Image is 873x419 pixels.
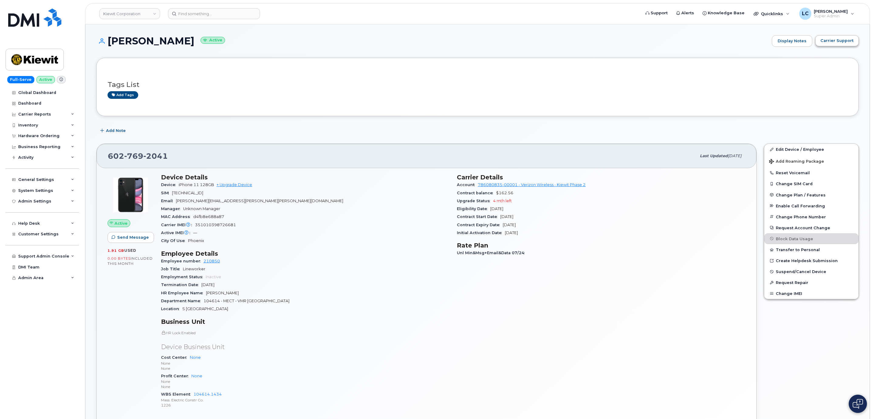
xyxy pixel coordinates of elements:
button: Change Plan / Features [764,189,858,200]
span: [DATE] [503,223,516,227]
a: Create Helpdesk Submission [764,255,858,266]
span: d4fb8e688a87 [193,214,224,219]
span: Employment Status [161,275,206,279]
span: SIM [161,191,172,195]
button: Carrier Support [815,35,859,46]
button: Block Data Usage [764,233,858,244]
span: 602 [108,151,168,161]
span: Cost Center [161,355,190,360]
button: Reset Voicemail [764,167,858,178]
p: Device Business Unit [161,343,450,351]
span: 4 mth left [493,199,512,203]
a: + Upgrade Device [217,182,252,187]
span: 2041 [143,151,168,161]
span: 769 [124,151,143,161]
h3: Carrier Details [457,174,745,181]
span: City Of Use [161,238,188,243]
button: Change Phone Number [764,211,858,222]
span: Active [115,220,128,226]
span: 104614 - MECT - VMR [GEOGRAPHIC_DATA] [204,299,289,303]
span: Add Roaming Package [769,159,824,165]
p: None [161,366,450,371]
span: Profit Center [161,374,191,378]
span: Lineworker [183,267,205,271]
p: Mass. Electric Constr Co. [161,397,450,403]
span: Manager [161,206,183,211]
span: [PERSON_NAME] [206,291,239,295]
h3: Employee Details [161,250,450,257]
span: Location [161,306,182,311]
button: Change IMEI [764,288,858,299]
span: WBS Element [161,392,193,396]
button: Request Account Change [764,222,858,233]
a: 104614.1434 [193,392,222,396]
button: Suspend/Cancel Device [764,266,858,277]
span: iPhone 11 128GB [179,182,214,187]
span: [DATE] [505,230,518,235]
span: Department Name [161,299,204,303]
a: Edit Device / Employee [764,144,858,155]
span: Carrier IMEI [161,223,195,227]
span: Unl Min&Msg+Email&Data 07/24 [457,251,528,255]
span: Eligibility Date [457,206,490,211]
button: Enable Call Forwarding [764,200,858,211]
span: [DATE] [201,282,214,287]
h3: Rate Plan [457,242,745,249]
span: Termination Date [161,282,201,287]
span: Contract Expiry Date [457,223,503,227]
img: Open chat [853,399,863,409]
span: [TECHNICAL_ID] [172,191,203,195]
span: Email [161,199,176,203]
h3: Business Unit [161,318,450,325]
button: Send Message [108,232,154,243]
span: Add Note [106,128,126,133]
small: Active [200,37,225,44]
span: Change Plan / Features [776,192,826,197]
span: Inactive [206,275,221,279]
span: [DATE] [500,214,513,219]
span: S [GEOGRAPHIC_DATA] [182,306,228,311]
span: Unknown Manager [183,206,220,211]
span: Enable Call Forwarding [776,203,825,208]
h3: Device Details [161,174,450,181]
p: 1226 [161,403,450,408]
h1: [PERSON_NAME] [96,36,769,46]
button: Change SIM Card [764,178,858,189]
span: [DATE] [728,154,741,158]
a: 210850 [204,259,220,263]
span: $162.56 [496,191,513,195]
p: None [161,361,450,366]
button: Request Repair [764,277,858,288]
span: used [124,248,136,253]
span: 351010398726681 [195,223,236,227]
span: — [193,230,197,235]
a: Add tags [108,91,138,99]
span: Initial Activation Date [457,230,505,235]
span: Suspend/Cancel Device [776,269,826,274]
a: Display Notes [772,35,812,47]
span: Job Title [161,267,183,271]
p: HR Lock Enabled [161,330,450,335]
span: Upgrade Status [457,199,493,203]
span: 1.91 GB [108,248,124,253]
a: None [191,374,202,378]
span: Account [457,182,478,187]
p: None [161,379,450,384]
p: None [161,384,450,389]
button: Add Note [96,125,131,136]
span: HR Employee Name [161,291,206,295]
span: 0.00 Bytes [108,256,131,261]
span: Contract balance [457,191,496,195]
img: iPhone_11.jpg [112,177,149,213]
a: 786080835-00001 - Verizon Wireless - Kiewit Phase 2 [478,182,586,187]
h3: Tags List [108,81,847,88]
button: Add Roaming Package [764,155,858,167]
span: Active IMEI [161,230,193,235]
span: Carrier Support [820,38,854,43]
span: Send Message [117,234,149,240]
span: [PERSON_NAME][EMAIL_ADDRESS][PERSON_NAME][PERSON_NAME][DOMAIN_NAME] [176,199,343,203]
span: Phoenix [188,238,204,243]
button: Transfer to Personal [764,244,858,255]
span: [DATE] [490,206,503,211]
span: Last updated [700,154,728,158]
